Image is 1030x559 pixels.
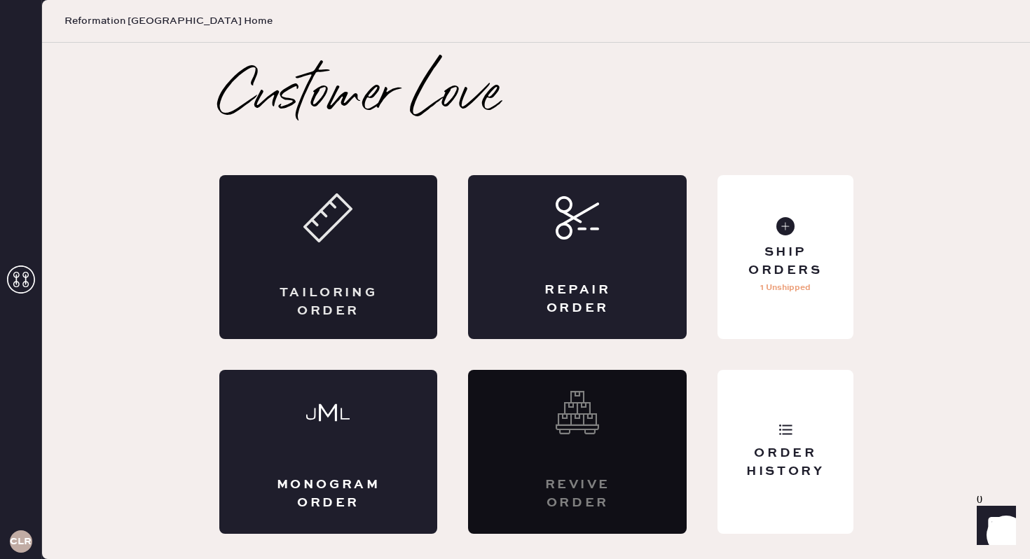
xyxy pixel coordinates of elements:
div: Interested? Contact us at care@hemster.co [468,370,687,534]
p: 1 Unshipped [760,279,811,296]
div: Repair Order [524,282,631,317]
div: Monogram Order [275,476,382,511]
iframe: Front Chat [963,496,1024,556]
div: Tailoring Order [275,284,382,319]
span: Reformation [GEOGRAPHIC_DATA] Home [64,14,273,28]
h2: Customer Love [219,69,500,125]
div: Order History [729,445,842,480]
div: Revive order [524,476,631,511]
h3: CLR [10,537,32,546]
div: Ship Orders [729,244,842,279]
